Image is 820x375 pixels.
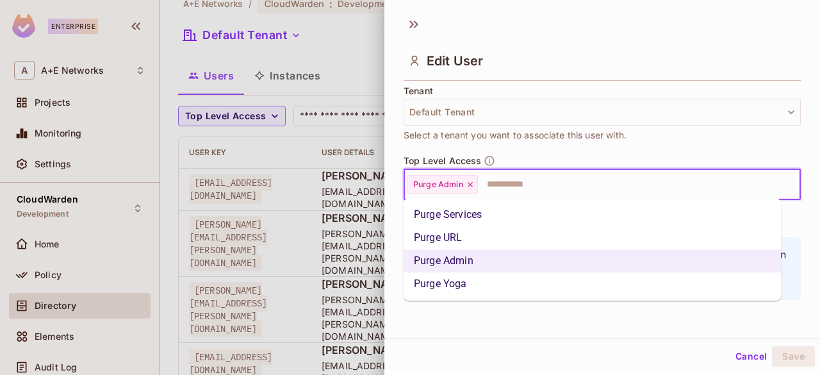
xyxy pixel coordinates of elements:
span: Tenant [404,86,433,96]
button: Close [794,183,796,185]
span: Top Level Access [404,156,481,166]
button: Cancel [730,346,772,367]
span: Select a tenant you want to associate this user with. [404,128,627,142]
li: Purge Yoga [404,272,781,296]
div: Purge Admin [407,175,478,194]
button: Default Tenant [404,99,801,126]
span: Purge Admin [413,179,463,190]
li: Purge Services [404,203,781,226]
span: Edit User [427,53,483,69]
li: Purge Admin [404,249,781,272]
li: Purge URL [404,226,781,249]
button: Save [772,346,815,367]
